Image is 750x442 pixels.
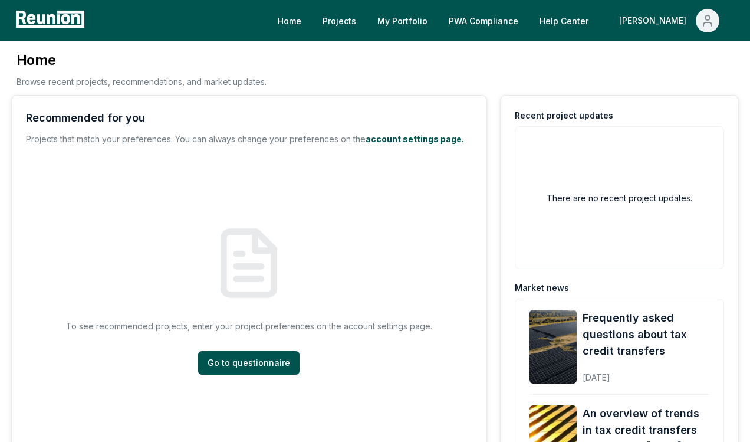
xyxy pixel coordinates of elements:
[66,320,432,332] p: To see recommended projects, enter your project preferences on the account settings page.
[17,51,267,70] h3: Home
[268,9,738,32] nav: Main
[17,76,267,88] p: Browse recent projects, recommendations, and market updates.
[583,310,709,359] a: Frequently asked questions about tax credit transfers
[198,351,300,375] a: Go to questionnaire
[366,134,464,144] a: account settings page.
[26,110,145,126] div: Recommended for you
[530,9,598,32] a: Help Center
[619,9,691,32] div: [PERSON_NAME]
[368,9,437,32] a: My Portfolio
[529,310,577,384] img: Frequently asked questions about tax credit transfers
[515,282,569,294] div: Market news
[583,363,709,384] div: [DATE]
[26,134,366,144] span: Projects that match your preferences. You can always change your preferences on the
[268,9,311,32] a: Home
[439,9,528,32] a: PWA Compliance
[515,110,613,122] div: Recent project updates
[610,9,729,32] button: [PERSON_NAME]
[547,192,692,204] h2: There are no recent project updates.
[313,9,366,32] a: Projects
